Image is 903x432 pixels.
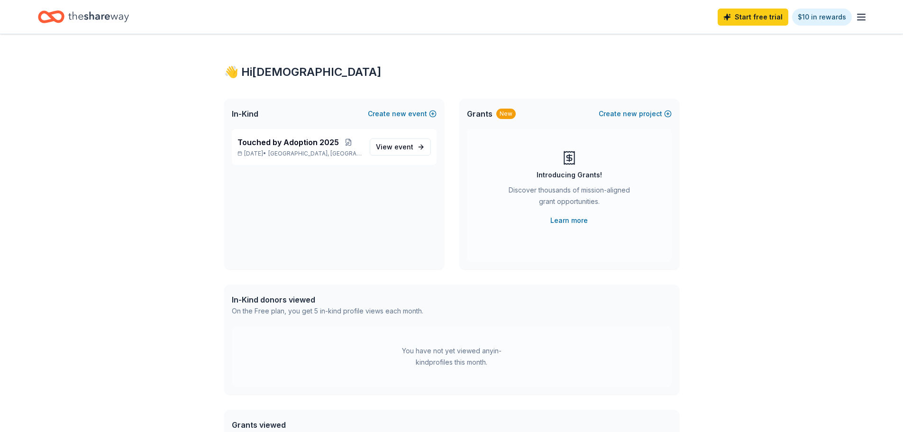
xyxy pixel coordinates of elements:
span: [GEOGRAPHIC_DATA], [GEOGRAPHIC_DATA] [268,150,362,157]
div: On the Free plan, you get 5 in-kind profile views each month. [232,305,423,317]
button: Createnewproject [599,108,672,119]
a: Home [38,6,129,28]
a: $10 in rewards [792,9,852,26]
span: new [392,108,406,119]
a: Learn more [550,215,588,226]
div: You have not yet viewed any in-kind profiles this month. [392,345,511,368]
div: New [496,109,516,119]
div: Discover thousands of mission-aligned grant opportunities. [505,184,634,211]
span: new [623,108,637,119]
div: 👋 Hi [DEMOGRAPHIC_DATA] [224,64,679,80]
div: Introducing Grants! [537,169,602,181]
span: event [394,143,413,151]
div: Grants viewed [232,419,418,431]
span: In-Kind [232,108,258,119]
a: Start free trial [718,9,788,26]
button: Createnewevent [368,108,437,119]
div: In-Kind donors viewed [232,294,423,305]
span: Grants [467,108,493,119]
span: View [376,141,413,153]
span: Touched by Adoption 2025 [237,137,339,148]
a: View event [370,138,431,156]
p: [DATE] • [237,150,362,157]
